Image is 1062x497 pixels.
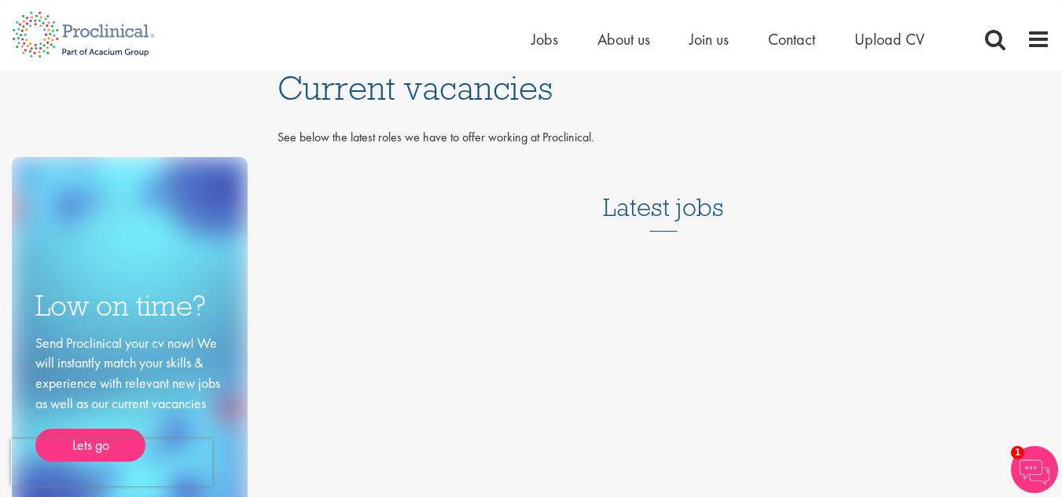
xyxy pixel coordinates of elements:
[35,429,145,462] a: Lets go
[1011,446,1024,459] span: 1
[11,439,212,486] iframe: reCAPTCHA
[531,29,558,49] a: Jobs
[277,129,1050,147] p: See below the latest roles we have to offer working at Proclinical.
[768,29,815,49] a: Contact
[1011,446,1058,493] img: Chatbot
[597,29,650,49] a: About us
[35,333,224,462] div: Send Proclinical your cv now! We will instantly match your skills & experience with relevant new ...
[689,29,729,49] a: Join us
[277,67,553,109] span: Current vacancies
[854,29,924,49] a: Upload CV
[603,155,724,232] h3: Latest jobs
[35,291,224,321] h3: Low on time?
